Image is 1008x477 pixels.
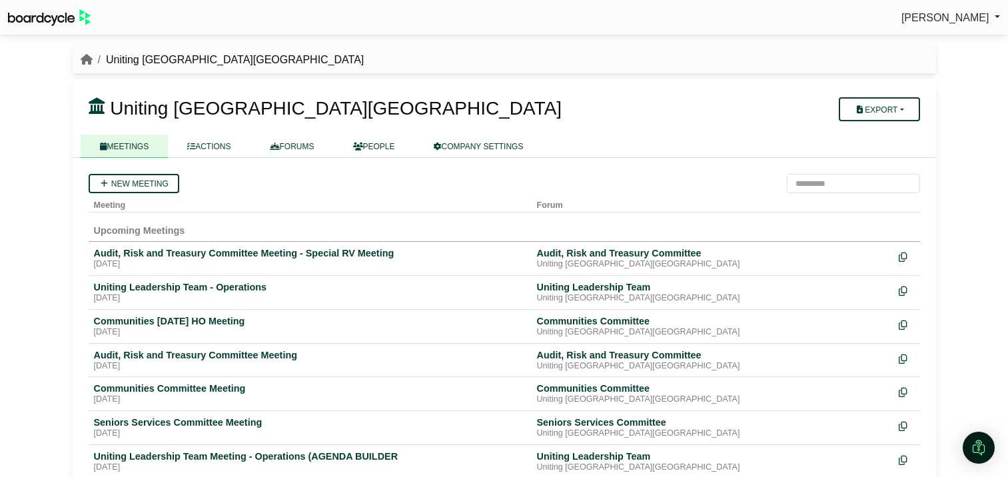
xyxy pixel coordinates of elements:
[537,416,888,428] div: Seniors Services Committee
[537,361,888,372] div: Uniting [GEOGRAPHIC_DATA][GEOGRAPHIC_DATA]
[94,394,526,405] div: [DATE]
[94,450,526,473] a: Uniting Leadership Team Meeting - Operations (AGENDA BUILDER [DATE]
[89,174,179,193] a: New meeting
[537,247,888,270] a: Audit, Risk and Treasury Committee Uniting [GEOGRAPHIC_DATA][GEOGRAPHIC_DATA]
[899,416,915,434] div: Make a copy
[899,281,915,299] div: Make a copy
[94,327,526,338] div: [DATE]
[537,349,888,361] div: Audit, Risk and Treasury Committee
[94,315,526,338] a: Communities [DATE] HO Meeting [DATE]
[168,135,250,158] a: ACTIONS
[94,416,526,428] div: Seniors Services Committee Meeting
[94,225,185,236] span: Upcoming Meetings
[537,247,888,259] div: Audit, Risk and Treasury Committee
[89,193,532,213] th: Meeting
[537,382,888,405] a: Communities Committee Uniting [GEOGRAPHIC_DATA][GEOGRAPHIC_DATA]
[537,462,888,473] div: Uniting [GEOGRAPHIC_DATA][GEOGRAPHIC_DATA]
[899,247,915,265] div: Make a copy
[94,361,526,372] div: [DATE]
[94,382,526,405] a: Communities Committee Meeting [DATE]
[537,315,888,338] a: Communities Committee Uniting [GEOGRAPHIC_DATA][GEOGRAPHIC_DATA]
[93,51,364,69] li: Uniting [GEOGRAPHIC_DATA][GEOGRAPHIC_DATA]
[537,281,888,304] a: Uniting Leadership Team Uniting [GEOGRAPHIC_DATA][GEOGRAPHIC_DATA]
[94,281,526,293] div: Uniting Leadership Team - Operations
[94,259,526,270] div: [DATE]
[899,315,915,333] div: Make a copy
[94,428,526,439] div: [DATE]
[537,382,888,394] div: Communities Committee
[94,315,526,327] div: Communities [DATE] HO Meeting
[334,135,414,158] a: PEOPLE
[94,450,526,462] div: Uniting Leadership Team Meeting - Operations (AGENDA BUILDER
[537,259,888,270] div: Uniting [GEOGRAPHIC_DATA][GEOGRAPHIC_DATA]
[537,416,888,439] a: Seniors Services Committee Uniting [GEOGRAPHIC_DATA][GEOGRAPHIC_DATA]
[94,247,526,270] a: Audit, Risk and Treasury Committee Meeting - Special RV Meeting [DATE]
[901,9,1000,27] a: [PERSON_NAME]
[94,382,526,394] div: Communities Committee Meeting
[94,281,526,304] a: Uniting Leadership Team - Operations [DATE]
[537,293,888,304] div: Uniting [GEOGRAPHIC_DATA][GEOGRAPHIC_DATA]
[899,349,915,367] div: Make a copy
[537,327,888,338] div: Uniting [GEOGRAPHIC_DATA][GEOGRAPHIC_DATA]
[537,450,888,462] div: Uniting Leadership Team
[537,428,888,439] div: Uniting [GEOGRAPHIC_DATA][GEOGRAPHIC_DATA]
[901,12,989,23] span: [PERSON_NAME]
[94,293,526,304] div: [DATE]
[251,135,334,158] a: FORUMS
[839,97,919,121] button: Export
[963,432,995,464] div: Open Intercom Messenger
[537,450,888,473] a: Uniting Leadership Team Uniting [GEOGRAPHIC_DATA][GEOGRAPHIC_DATA]
[532,193,893,213] th: Forum
[81,135,169,158] a: MEETINGS
[81,51,364,69] nav: breadcrumb
[537,315,888,327] div: Communities Committee
[899,382,915,400] div: Make a copy
[94,462,526,473] div: [DATE]
[414,135,543,158] a: COMPANY SETTINGS
[537,281,888,293] div: Uniting Leadership Team
[899,450,915,468] div: Make a copy
[8,9,91,26] img: BoardcycleBlackGreen-aaafeed430059cb809a45853b8cf6d952af9d84e6e89e1f1685b34bfd5cb7d64.svg
[537,394,888,405] div: Uniting [GEOGRAPHIC_DATA][GEOGRAPHIC_DATA]
[94,349,526,361] div: Audit, Risk and Treasury Committee Meeting
[94,247,526,259] div: Audit, Risk and Treasury Committee Meeting - Special RV Meeting
[94,349,526,372] a: Audit, Risk and Treasury Committee Meeting [DATE]
[94,416,526,439] a: Seniors Services Committee Meeting [DATE]
[537,349,888,372] a: Audit, Risk and Treasury Committee Uniting [GEOGRAPHIC_DATA][GEOGRAPHIC_DATA]
[110,98,562,119] span: Uniting [GEOGRAPHIC_DATA][GEOGRAPHIC_DATA]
